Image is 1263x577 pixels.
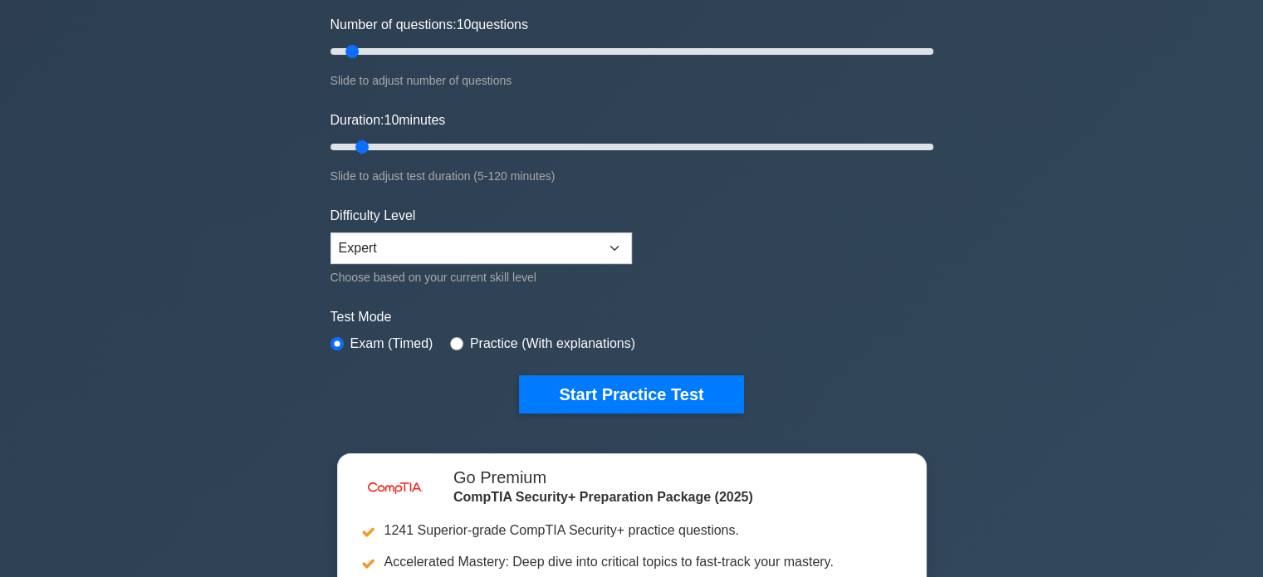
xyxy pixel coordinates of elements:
[457,17,472,32] span: 10
[470,334,635,354] label: Practice (With explanations)
[330,15,528,35] label: Number of questions: questions
[350,334,433,354] label: Exam (Timed)
[519,375,743,413] button: Start Practice Test
[384,113,399,127] span: 10
[330,267,632,287] div: Choose based on your current skill level
[330,166,933,186] div: Slide to adjust test duration (5-120 minutes)
[330,110,446,130] label: Duration: minutes
[330,307,933,327] label: Test Mode
[330,206,416,226] label: Difficulty Level
[330,71,933,90] div: Slide to adjust number of questions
